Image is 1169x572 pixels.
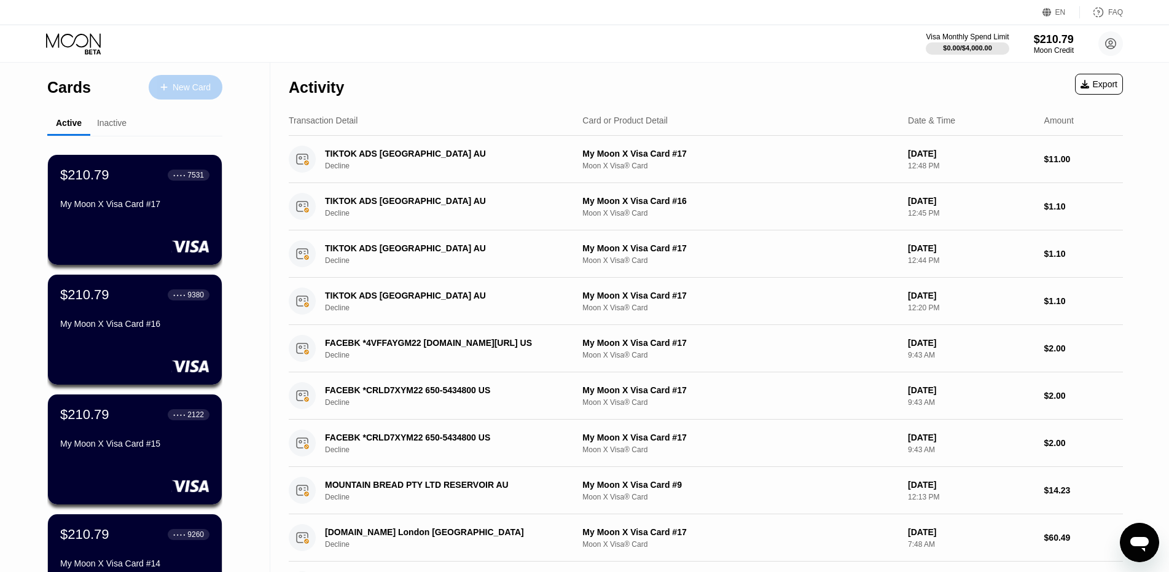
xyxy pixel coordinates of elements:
[149,75,222,100] div: New Card
[56,118,82,128] div: Active
[325,196,563,206] div: TIKTOK ADS [GEOGRAPHIC_DATA] AU
[908,351,1034,359] div: 9:43 AM
[908,256,1034,265] div: 12:44 PM
[908,493,1034,501] div: 12:13 PM
[48,275,222,385] div: $210.79● ● ● ●9380My Moon X Visa Card #16
[325,540,581,549] div: Decline
[325,445,581,454] div: Decline
[582,304,898,312] div: Moon X Visa® Card
[908,540,1034,549] div: 7:48 AM
[325,338,563,348] div: FACEBK *4VFFAYGM22 [DOMAIN_NAME][URL] US
[325,433,563,442] div: FACEBK *CRLD7XYM22 650-5434800 US
[60,167,109,183] div: $210.79
[1044,485,1123,495] div: $14.23
[289,514,1123,562] div: [DOMAIN_NAME] London [GEOGRAPHIC_DATA]DeclineMy Moon X Visa Card #17Moon X Visa® Card[DATE]7:48 A...
[582,527,898,537] div: My Moon X Visa Card #17
[289,467,1123,514] div: MOUNTAIN BREAD PTY LTD RESERVOIR AUDeclineMy Moon X Visa Card #9Moon X Visa® Card[DATE]12:13 PM$1...
[582,480,898,490] div: My Moon X Visa Card #9
[1044,116,1074,125] div: Amount
[325,149,563,159] div: TIKTOK ADS [GEOGRAPHIC_DATA] AU
[582,398,898,407] div: Moon X Visa® Card
[187,410,204,419] div: 2122
[289,230,1123,278] div: TIKTOK ADS [GEOGRAPHIC_DATA] AUDeclineMy Moon X Visa Card #17Moon X Visa® Card[DATE]12:44 PM$1.10
[289,278,1123,325] div: TIKTOK ADS [GEOGRAPHIC_DATA] AUDeclineMy Moon X Visa Card #17Moon X Visa® Card[DATE]12:20 PM$1.10
[582,338,898,348] div: My Moon X Visa Card #17
[582,493,898,501] div: Moon X Visa® Card
[187,291,204,299] div: 9380
[908,433,1034,442] div: [DATE]
[908,162,1034,170] div: 12:48 PM
[1034,33,1074,55] div: $210.79Moon Credit
[1120,523,1159,562] iframe: 启动消息传送窗口的按钮
[1108,8,1123,17] div: FAQ
[908,304,1034,312] div: 12:20 PM
[1055,8,1066,17] div: EN
[60,527,109,543] div: $210.79
[582,116,668,125] div: Card or Product Detail
[173,533,186,536] div: ● ● ● ●
[48,394,222,504] div: $210.79● ● ● ●2122My Moon X Visa Card #15
[908,385,1034,395] div: [DATE]
[60,407,109,423] div: $210.79
[1044,202,1123,211] div: $1.10
[582,433,898,442] div: My Moon X Visa Card #17
[582,196,898,206] div: My Moon X Visa Card #16
[289,372,1123,420] div: FACEBK *CRLD7XYM22 650-5434800 USDeclineMy Moon X Visa Card #17Moon X Visa® Card[DATE]9:43 AM$2.00
[1044,296,1123,306] div: $1.10
[582,256,898,265] div: Moon X Visa® Card
[187,530,204,539] div: 9260
[173,173,186,177] div: ● ● ● ●
[325,493,581,501] div: Decline
[325,243,563,253] div: TIKTOK ADS [GEOGRAPHIC_DATA] AU
[1044,343,1123,353] div: $2.00
[289,79,344,96] div: Activity
[582,351,898,359] div: Moon X Visa® Card
[943,44,992,52] div: $0.00 / $4,000.00
[908,480,1034,490] div: [DATE]
[1044,391,1123,401] div: $2.00
[908,209,1034,217] div: 12:45 PM
[60,319,209,329] div: My Moon X Visa Card #16
[289,116,358,125] div: Transaction Detail
[582,243,898,253] div: My Moon X Visa Card #17
[325,256,581,265] div: Decline
[289,325,1123,372] div: FACEBK *4VFFAYGM22 [DOMAIN_NAME][URL] USDeclineMy Moon X Visa Card #17Moon X Visa® Card[DATE]9:43...
[325,398,581,407] div: Decline
[908,398,1034,407] div: 9:43 AM
[908,291,1034,300] div: [DATE]
[289,183,1123,230] div: TIKTOK ADS [GEOGRAPHIC_DATA] AUDeclineMy Moon X Visa Card #16Moon X Visa® Card[DATE]12:45 PM$1.10
[908,196,1034,206] div: [DATE]
[60,439,209,449] div: My Moon X Visa Card #15
[1042,6,1080,18] div: EN
[173,82,211,93] div: New Card
[1044,249,1123,259] div: $1.10
[60,199,209,209] div: My Moon X Visa Card #17
[582,445,898,454] div: Moon X Visa® Card
[1034,46,1074,55] div: Moon Credit
[325,480,563,490] div: MOUNTAIN BREAD PTY LTD RESERVOIR AU
[908,243,1034,253] div: [DATE]
[325,304,581,312] div: Decline
[325,385,563,395] div: FACEBK *CRLD7XYM22 650-5434800 US
[325,291,563,300] div: TIKTOK ADS [GEOGRAPHIC_DATA] AU
[582,291,898,300] div: My Moon X Visa Card #17
[47,79,91,96] div: Cards
[1080,6,1123,18] div: FAQ
[1075,74,1123,95] div: Export
[582,540,898,549] div: Moon X Visa® Card
[97,118,127,128] div: Inactive
[289,420,1123,467] div: FACEBK *CRLD7XYM22 650-5434800 USDeclineMy Moon X Visa Card #17Moon X Visa® Card[DATE]9:43 AM$2.00
[1034,33,1074,46] div: $210.79
[60,558,209,568] div: My Moon X Visa Card #14
[908,116,955,125] div: Date & Time
[289,136,1123,183] div: TIKTOK ADS [GEOGRAPHIC_DATA] AUDeclineMy Moon X Visa Card #17Moon X Visa® Card[DATE]12:48 PM$11.00
[582,162,898,170] div: Moon X Visa® Card
[1044,438,1123,448] div: $2.00
[1081,79,1117,89] div: Export
[325,527,563,537] div: [DOMAIN_NAME] London [GEOGRAPHIC_DATA]
[582,209,898,217] div: Moon X Visa® Card
[908,149,1034,159] div: [DATE]
[926,33,1009,55] div: Visa Monthly Spend Limit$0.00/$4,000.00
